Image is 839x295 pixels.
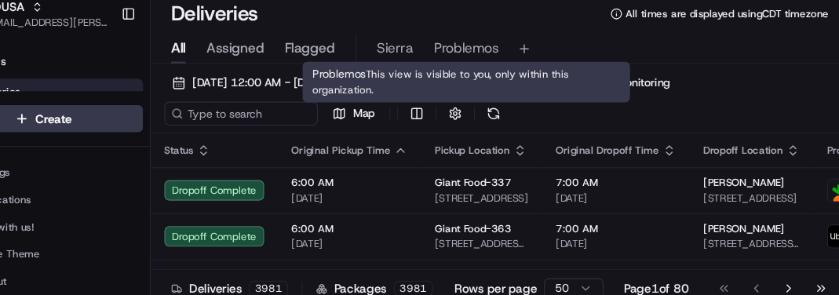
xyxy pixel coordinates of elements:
[215,13,295,38] h1: Deliveries
[569,231,680,243] span: [DATE]
[16,63,286,88] p: Welcome 👋
[458,188,544,201] span: [STREET_ADDRESS]
[6,85,189,110] a: Deliveries
[6,160,189,182] button: Settings
[209,78,415,100] button: [DATE] 12:00 AM - [DATE] 11:59 PM
[569,259,680,271] span: 7:00 AM
[326,259,432,271] span: 6:00 AM
[6,210,189,232] button: Chat with us!
[569,174,680,187] span: 7:00 AM
[53,166,199,178] div: We're available if you need us!
[31,215,89,228] span: Chat with us!
[215,270,323,286] div: Deliveries
[458,174,528,187] span: Giant Food-337
[90,114,124,129] span: Create
[336,69,637,107] div: Problemos
[16,150,44,178] img: 1736555255976-a54dd68f-1ca7-489b-9aae-adbdc363a1c4
[404,47,438,66] span: Sierra
[420,271,456,285] div: 3981
[326,174,432,187] span: 6:00 AM
[16,16,47,47] img: Nash
[6,56,189,82] a: Orders
[705,144,778,157] span: Dropoff Location
[705,174,779,187] span: [PERSON_NAME]
[457,47,516,66] span: Problemos
[319,47,366,66] span: Flagged
[458,259,528,271] span: Giant Food-363
[209,106,350,128] input: Type to search
[111,178,190,191] a: Powered byPylon
[632,270,691,286] div: Page 1 of 80
[31,90,76,104] span: Deliveries
[53,150,257,166] div: Start new chat
[348,270,456,286] div: Packages
[31,190,86,202] span: Notifications
[44,27,156,39] button: [EMAIL_ADDRESS][PERSON_NAME][DOMAIN_NAME]
[345,75,581,101] span: This view is visible to you, only within this organization.
[31,265,64,278] span: Log out
[286,271,323,285] div: 3981
[633,19,820,31] span: All times are displayed using CDT timezone
[382,110,403,124] span: Map
[569,188,680,201] span: [DATE]
[569,217,680,229] span: 7:00 AM
[326,231,432,243] span: [DATE]
[326,188,432,201] span: [DATE]
[326,144,417,157] span: Original Pickup Time
[209,144,235,157] span: Status
[603,82,674,96] span: Live Monitoring
[6,185,189,207] button: Notifications
[6,109,189,134] button: Create
[705,259,779,271] span: [PERSON_NAME]
[476,270,552,286] p: Rows per page
[215,47,228,66] span: All
[705,188,793,201] span: [STREET_ADDRESS]
[326,217,432,229] span: 6:00 AM
[458,144,527,157] span: Pickup Location
[247,47,301,66] span: Assigned
[458,231,544,243] span: [STREET_ADDRESS][PERSON_NAME]
[356,106,410,128] button: Map
[267,155,286,173] button: Start new chat
[41,101,283,118] input: Got a question? Start typing here...
[31,165,67,177] span: Settings
[501,106,523,128] button: Refresh
[705,217,779,229] span: [PERSON_NAME]
[458,217,528,229] span: Giant Food-363
[31,62,63,76] span: Orders
[235,82,408,96] span: [DATE] 12:00 AM - [DATE] 11:59 PM
[44,11,80,27] button: ADUSA
[31,240,94,253] span: Toggle Theme
[569,144,664,157] span: Original Dropoff Time
[6,235,189,257] button: Toggle Theme
[6,6,162,44] button: ADUSA[EMAIL_ADDRESS][PERSON_NAME][DOMAIN_NAME]
[6,260,189,282] button: Log out
[705,231,793,243] span: [STREET_ADDRESS][PERSON_NAME]
[156,179,190,191] span: Pylon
